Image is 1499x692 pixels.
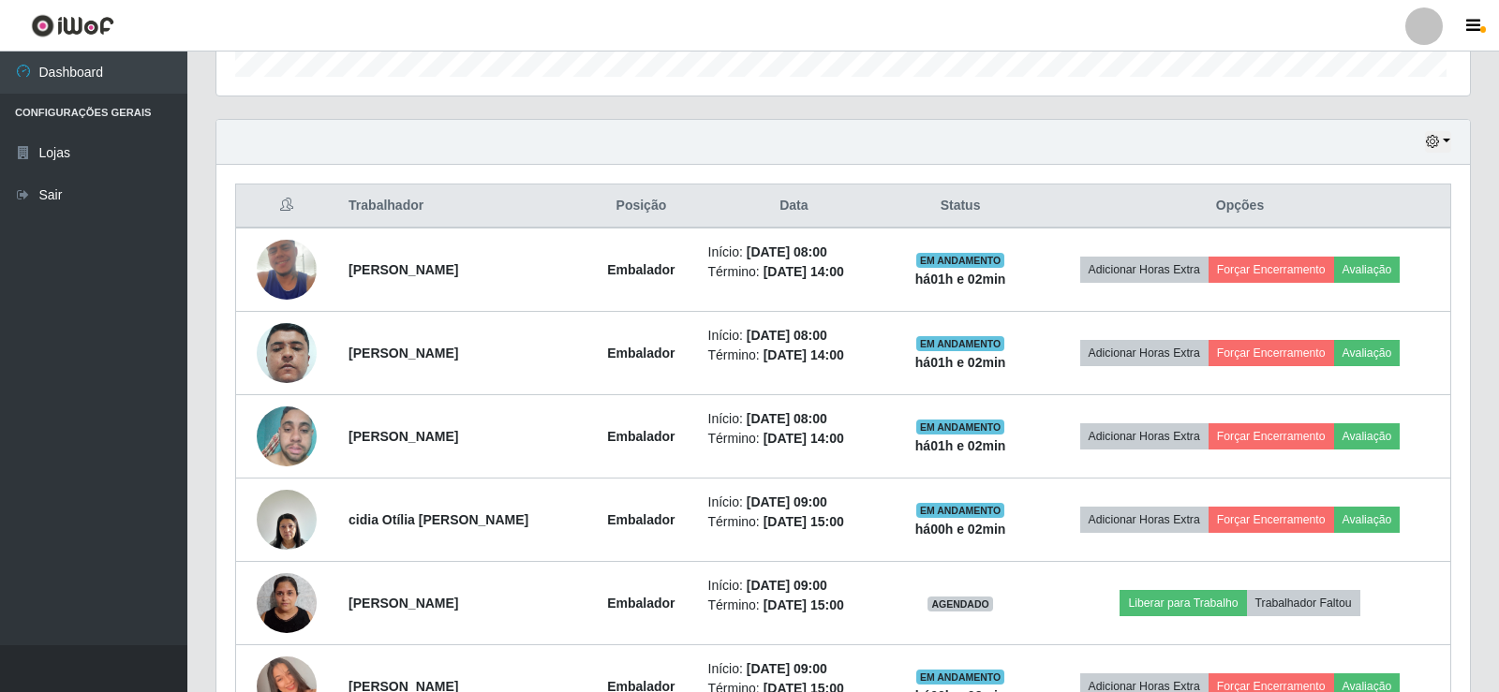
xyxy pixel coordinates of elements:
button: Forçar Encerramento [1209,340,1334,366]
img: 1748551724527.jpeg [257,397,317,477]
th: Data [697,184,892,228]
li: Início: [708,576,881,596]
time: [DATE] 09:00 [747,661,827,676]
li: Término: [708,262,881,282]
strong: [PERSON_NAME] [349,346,458,361]
time: [DATE] 09:00 [747,578,827,593]
li: Término: [708,429,881,449]
strong: Embalador [607,262,675,277]
img: 1697820743955.jpeg [257,300,317,406]
button: Avaliação [1334,423,1401,449]
button: Forçar Encerramento [1209,507,1334,533]
strong: [PERSON_NAME] [349,262,458,277]
button: Forçar Encerramento [1209,423,1334,449]
button: Avaliação [1334,340,1401,366]
span: EM ANDAMENTO [916,503,1005,518]
button: Adicionar Horas Extra [1080,257,1209,283]
time: [DATE] 08:00 [747,244,827,259]
button: Adicionar Horas Extra [1080,423,1209,449]
li: Início: [708,493,881,512]
time: [DATE] 14:00 [764,431,844,446]
button: Avaliação [1334,507,1401,533]
strong: cidia Otília [PERSON_NAME] [349,512,528,527]
time: [DATE] 14:00 [764,347,844,362]
strong: Embalador [607,346,675,361]
span: EM ANDAMENTO [916,253,1005,268]
strong: há 01 h e 02 min [915,438,1006,453]
img: CoreUI Logo [31,14,114,37]
li: Início: [708,659,881,679]
button: Avaliação [1334,257,1401,283]
span: AGENDADO [928,596,993,611]
li: Término: [708,346,881,365]
strong: Embalador [607,596,675,611]
th: Trabalhador [337,184,586,228]
button: Liberar para Trabalho [1120,590,1246,616]
span: EM ANDAMENTO [916,420,1005,434]
th: Posição [586,184,696,228]
strong: Embalador [607,429,675,444]
time: [DATE] 08:00 [747,411,827,426]
strong: [PERSON_NAME] [349,429,458,444]
li: Término: [708,512,881,532]
th: Opções [1030,184,1451,228]
strong: [PERSON_NAME] [349,596,458,611]
li: Início: [708,243,881,262]
strong: há 01 h e 02 min [915,355,1006,370]
button: Trabalhador Faltou [1247,590,1360,616]
li: Término: [708,596,881,615]
img: 1751474916234.jpeg [257,216,317,323]
button: Adicionar Horas Extra [1080,507,1209,533]
button: Adicionar Horas Extra [1080,340,1209,366]
span: EM ANDAMENTO [916,336,1005,351]
img: 1700330584258.jpeg [257,563,317,642]
button: Forçar Encerramento [1209,257,1334,283]
li: Início: [708,326,881,346]
time: [DATE] 14:00 [764,264,844,279]
time: [DATE] 15:00 [764,514,844,529]
strong: Embalador [607,512,675,527]
time: [DATE] 09:00 [747,494,827,509]
strong: há 01 h e 02 min [915,272,1006,287]
time: [DATE] 08:00 [747,328,827,343]
time: [DATE] 15:00 [764,597,844,612]
li: Início: [708,409,881,429]
span: EM ANDAMENTO [916,670,1005,685]
strong: há 00 h e 02 min [915,522,1006,537]
img: 1690487685999.jpeg [257,479,317,559]
th: Status [891,184,1030,228]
